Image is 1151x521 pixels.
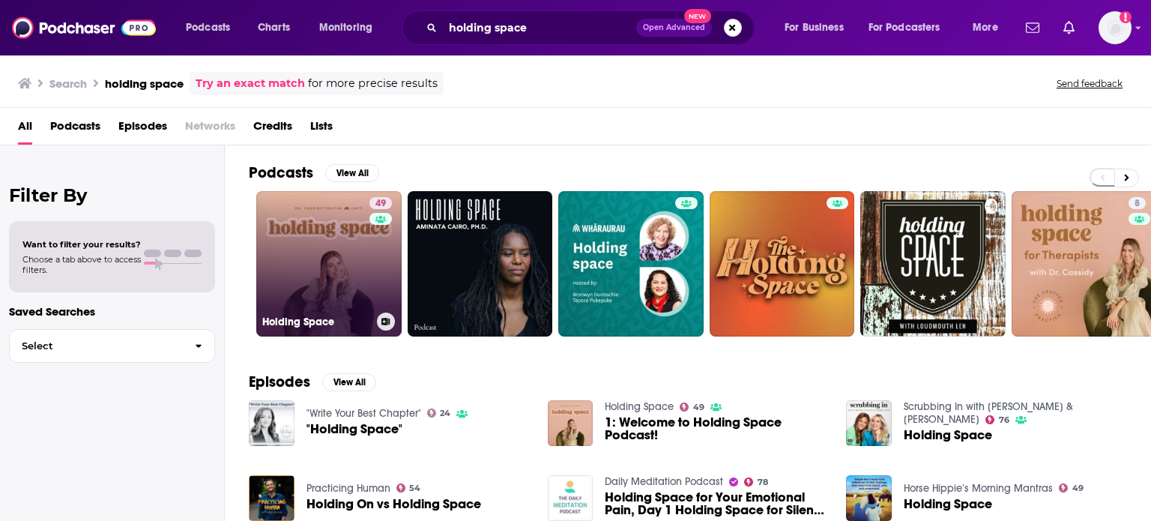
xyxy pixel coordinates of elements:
span: More [973,17,998,38]
a: Episodes [118,114,167,145]
a: 8 [1129,197,1146,209]
button: open menu [859,16,962,40]
button: View All [325,164,379,182]
a: 54 [396,484,421,493]
span: 54 [409,485,420,492]
svg: Add a profile image [1120,11,1132,23]
span: Logged in as MackenzieCollier [1099,11,1132,44]
button: Show profile menu [1099,11,1132,44]
button: Send feedback [1052,77,1127,90]
a: Horse Hippie’s Morning Mantras [904,482,1053,495]
a: Try an exact match [196,75,305,92]
button: Select [9,329,215,363]
button: View All [322,373,376,391]
h3: Search [49,76,87,91]
img: Holding Space for Your Emotional Pain, Day 1 Holding Space for Silent Struggles Meditation Series [548,475,593,521]
span: Networks [185,114,235,145]
a: Charts [248,16,299,40]
a: Lists [310,114,333,145]
a: PodcastsView All [249,163,379,182]
a: "Holding Space" [306,423,402,436]
span: For Business [785,17,844,38]
a: EpisodesView All [249,373,376,391]
span: 78 [758,479,768,486]
span: Want to filter your results? [22,239,141,250]
div: Search podcasts, credits, & more... [416,10,769,45]
a: Practicing Human [306,482,390,495]
button: open menu [309,16,392,40]
img: "Holding Space" [249,400,294,446]
a: All [18,114,32,145]
span: New [684,9,711,23]
span: For Podcasters [868,17,940,38]
span: 49 [693,404,704,411]
button: open menu [774,16,863,40]
a: 49 [1059,484,1084,493]
span: Podcasts [186,17,230,38]
a: 24 [427,409,451,418]
a: Holding Space [904,429,992,442]
h3: Holding Space [262,316,371,328]
a: Credits [253,114,292,145]
a: Show notifications dropdown [1020,15,1045,40]
span: 76 [999,417,1009,424]
a: 49Holding Space [256,191,402,337]
a: Show notifications dropdown [1057,15,1081,40]
button: open menu [962,16,1017,40]
img: Podchaser - Follow, Share and Rate Podcasts [12,13,156,42]
span: for more precise results [308,75,438,92]
a: 76 [985,415,1009,424]
a: Holding Space [605,400,674,413]
a: Daily Meditation Podcast [605,475,723,488]
span: 49 [375,196,386,211]
p: Saved Searches [9,304,215,319]
span: 24 [440,410,450,417]
span: Choose a tab above to access filters. [22,254,141,275]
h2: Podcasts [249,163,313,182]
a: 49 [369,197,392,209]
span: Select [10,341,183,351]
a: 49 [680,403,704,412]
a: 1: Welcome to Holding Space Podcast! [605,416,828,442]
span: 49 [1072,485,1084,492]
a: Holding Space [904,498,992,511]
img: Holding On vs Holding Space [249,475,294,521]
a: Holding On vs Holding Space [306,498,481,511]
a: 78 [744,478,768,487]
img: Holding Space [846,475,892,521]
h2: Episodes [249,373,310,391]
span: 8 [1135,196,1140,211]
h2: Filter By [9,184,215,206]
span: Charts [258,17,290,38]
button: Open AdvancedNew [636,19,712,37]
button: open menu [175,16,250,40]
a: Podcasts [50,114,100,145]
input: Search podcasts, credits, & more... [443,16,636,40]
img: 1: Welcome to Holding Space Podcast! [548,400,593,446]
h3: holding space [105,76,184,91]
span: Open Advanced [643,24,705,31]
img: Holding Space [846,400,892,446]
img: User Profile [1099,11,1132,44]
a: Holding Space for Your Emotional Pain, Day 1 Holding Space for Silent Struggles Meditation Series [605,491,828,517]
a: "Write Your Best Chapter" [306,407,421,420]
a: Scrubbing In with Becca Tilley & Tanya Rad [904,400,1073,426]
